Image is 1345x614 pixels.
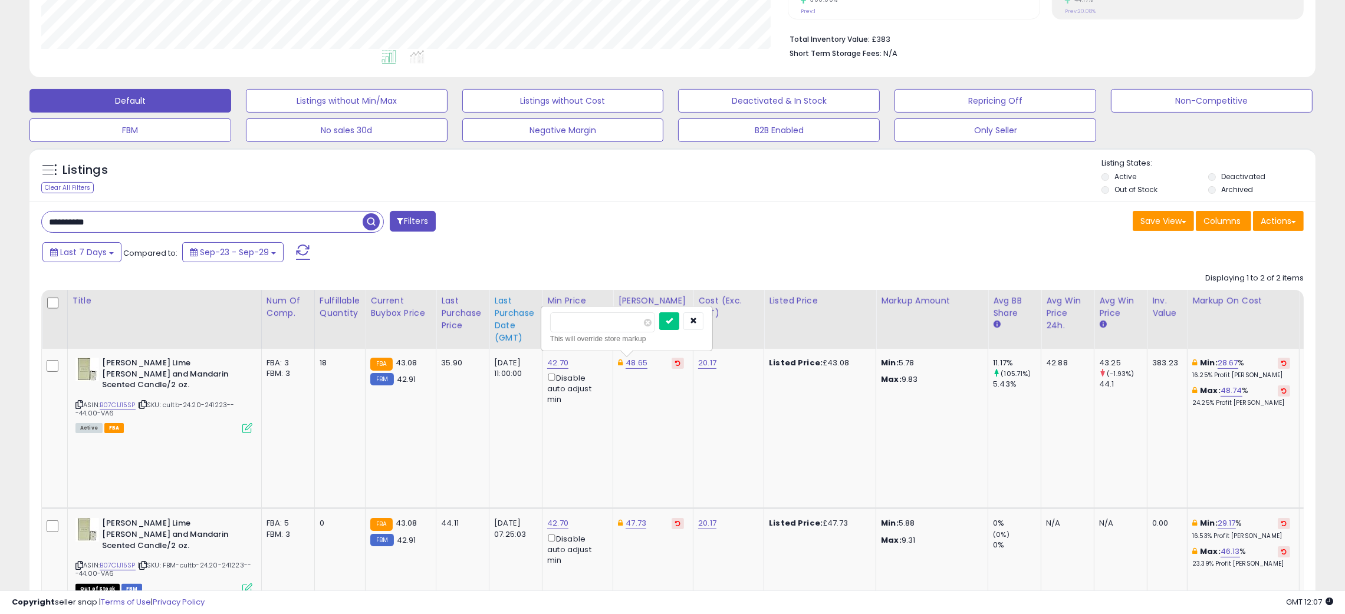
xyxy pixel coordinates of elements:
b: Min: [1200,517,1218,529]
span: Columns [1203,215,1241,227]
b: Total Inventory Value: [790,34,870,44]
span: | SKU: FBM-cultb-24.20-241223---44.00-VA6 [75,560,251,578]
button: Negative Margin [462,118,664,142]
div: Listed Price [769,295,871,307]
div: % [1192,518,1290,540]
div: Clear All Filters [41,182,94,193]
button: Save View [1133,211,1194,231]
b: [PERSON_NAME] Lime [PERSON_NAME] and Mandarin Scented Candle/2 oz. [102,518,245,554]
b: Max: [1200,385,1221,396]
strong: Min: [881,357,899,368]
button: Last 7 Days [42,242,121,262]
div: ASIN: [75,358,252,432]
div: 5.43% [993,379,1041,389]
a: 46.13 [1221,546,1240,557]
label: Out of Stock [1114,184,1157,194]
div: 11.17% [993,358,1041,368]
div: This will override store markup [550,333,703,345]
b: Listed Price: [769,357,823,368]
button: No sales 30d [246,118,448,142]
div: ASIN: [75,518,252,592]
small: FBM [370,373,393,385]
div: 18 [320,358,356,368]
button: Sep-23 - Sep-29 [182,242,284,262]
a: Privacy Policy [153,596,205,608]
li: £383 [790,31,1295,45]
div: Avg BB Share [993,295,1036,319]
button: Non-Competitive [1111,89,1313,113]
div: 44.11 [441,518,480,529]
small: FBA [370,358,392,371]
div: % [1192,358,1290,379]
div: 0% [993,518,1041,529]
a: B07C1J15SP [100,400,136,410]
span: 42.91 [397,374,416,385]
a: 28.67 [1218,357,1238,369]
div: Last Purchase Price [441,295,484,332]
div: N/A [1099,518,1138,529]
p: 16.53% Profit [PERSON_NAME] [1192,532,1290,540]
strong: Copyright [12,596,55,608]
button: FBM [29,118,231,142]
div: FBA: 5 [267,518,305,529]
button: Filters [390,211,436,232]
div: 0% [993,540,1041,550]
div: % [1192,385,1290,407]
a: 42.70 [547,357,568,369]
a: 20.17 [698,357,716,369]
a: 48.74 [1221,385,1242,397]
button: Only Seller [895,118,1096,142]
a: 48.65 [626,357,647,369]
a: 29.17 [1218,517,1236,529]
a: B07C1J15SP [100,560,136,570]
b: Listed Price: [769,517,823,529]
div: FBA: 3 [267,358,305,368]
div: Avg Win Price [1099,295,1142,319]
div: Last Purchase Date (GMT) [494,295,537,344]
a: 20.17 [698,517,716,529]
small: (-1.93%) [1107,369,1134,378]
span: All listings that are currently out of stock and unavailable for purchase on Amazon [75,584,120,594]
span: All listings currently available for purchase on Amazon [75,423,103,433]
div: 0 [320,518,356,529]
div: 42.88 [1046,358,1085,368]
span: 43.08 [396,357,417,368]
span: 42.91 [397,534,416,546]
p: 16.25% Profit [PERSON_NAME] [1192,371,1290,379]
a: 42.70 [547,517,568,529]
p: 24.25% Profit [PERSON_NAME] [1192,399,1290,407]
button: Listings without Cost [462,89,664,113]
small: Avg BB Share. [993,319,1000,330]
p: 9.31 [881,535,979,546]
div: 44.1 [1099,379,1147,389]
div: seller snap | | [12,597,205,608]
div: FBM: 3 [267,529,305,540]
div: [PERSON_NAME] [618,295,688,307]
p: 5.88 [881,518,979,529]
div: N/A [1046,518,1085,529]
button: Actions [1253,211,1304,231]
span: | SKU: cultb-24.20-241223---44.00-VA6 [75,400,235,418]
label: Active [1114,171,1136,181]
b: Short Term Storage Fees: [790,48,882,58]
button: Listings without Min/Max [246,89,448,113]
div: [DATE] 11:00:00 [494,358,533,379]
div: Fulfillable Quantity [320,295,360,319]
div: Title [73,295,256,307]
div: Min Price [547,295,608,307]
a: Terms of Use [101,596,151,608]
strong: Min: [881,517,899,529]
div: Disable auto adjust min [547,532,604,566]
div: Current Buybox Price [370,295,431,319]
div: 0.00 [1152,518,1178,529]
div: Num of Comp. [267,295,310,319]
div: 35.90 [441,358,480,368]
div: % [1192,546,1290,568]
span: Last 7 Days [60,246,107,258]
small: FBM [370,534,393,546]
p: Listing States: [1101,158,1316,169]
div: Displaying 1 to 2 of 2 items [1205,273,1304,284]
div: £47.73 [769,518,867,529]
div: Inv. value [1152,295,1182,319]
small: Prev: 1 [801,8,815,15]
